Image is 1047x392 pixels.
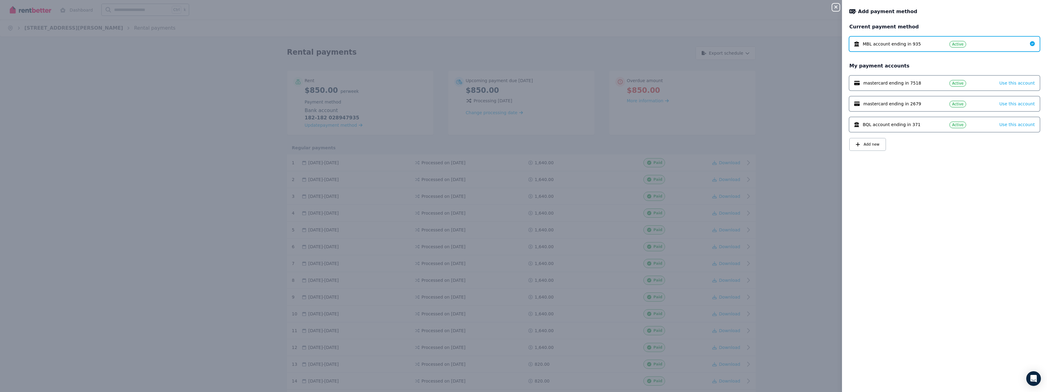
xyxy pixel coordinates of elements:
[863,41,921,47] span: MBL account ending in 935
[952,81,963,86] span: Active
[952,102,963,107] span: Active
[863,80,921,86] span: mastercard ending in 7518
[863,122,921,128] span: BQL account ending in 371
[863,101,921,107] span: mastercard ending in 2679
[849,23,1040,31] h2: Current payment method
[952,42,963,47] span: Active
[849,62,1040,70] h2: My payment accounts
[849,138,886,151] button: Add new
[999,81,1035,85] span: Use this account
[864,142,880,147] span: Add new
[858,8,917,15] span: Add payment method
[999,101,1035,106] span: Use this account
[1026,371,1041,386] div: Open Intercom Messenger
[999,122,1035,127] span: Use this account
[952,122,963,127] span: Active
